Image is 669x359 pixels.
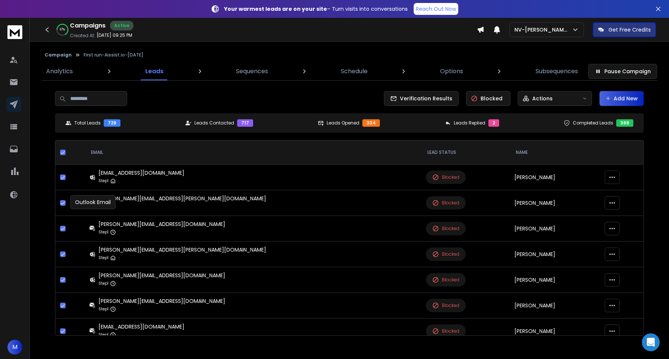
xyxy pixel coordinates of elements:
[588,64,657,79] button: Pause Campaign
[232,62,272,80] a: Sequences
[7,340,22,355] button: M
[98,305,109,313] p: Step 1
[98,272,225,279] div: [PERSON_NAME][EMAIL_ADDRESS][DOMAIN_NAME]
[110,21,133,30] div: Active
[414,3,458,15] a: Reach Out Now
[98,195,266,202] div: [PERSON_NAME][EMAIL_ADDRESS][PERSON_NAME][DOMAIN_NAME]
[70,33,95,39] p: Created At:
[98,246,266,253] div: [PERSON_NAME][EMAIL_ADDRESS][PERSON_NAME][DOMAIN_NAME]
[104,119,120,127] div: 729
[236,67,268,76] p: Sequences
[341,67,368,76] p: Schedule
[454,120,485,126] p: Leads Replied
[432,200,459,206] div: Blocked
[194,120,234,126] p: Leads Contacted
[45,52,72,58] button: Campaign
[416,5,456,13] p: Reach Out Now
[84,52,143,58] p: First run-Aissist.io-[DATE]
[85,140,421,165] th: EMAIL
[531,62,582,80] a: Subsequences
[642,333,660,351] div: Open Intercom Messenger
[60,28,65,32] p: 67 %
[440,67,463,76] p: Options
[98,280,109,287] p: Step 1
[237,119,253,127] div: 717
[432,225,459,232] div: Blocked
[98,297,225,305] div: [PERSON_NAME][EMAIL_ADDRESS][DOMAIN_NAME]
[141,62,168,80] a: Leads
[536,67,578,76] p: Subsequences
[599,91,644,106] button: Add New
[436,62,468,80] a: Options
[532,95,553,102] p: Actions
[421,140,510,165] th: LEAD STATUS
[514,26,572,33] p: NV-[PERSON_NAME]
[7,25,22,39] img: logo
[573,120,613,126] p: Completed Leads
[510,190,600,216] td: [PERSON_NAME]
[42,62,77,80] a: Analytics
[384,91,459,106] button: Verification Results
[98,331,109,339] p: Step 1
[224,5,327,13] strong: Your warmest leads are on your site
[510,216,600,242] td: [PERSON_NAME]
[510,267,600,293] td: [PERSON_NAME]
[608,26,651,33] p: Get Free Credits
[432,302,459,309] div: Blocked
[145,67,164,76] p: Leads
[510,318,600,344] td: [PERSON_NAME]
[510,165,600,190] td: [PERSON_NAME]
[98,177,109,185] p: Step 1
[98,169,184,177] div: [EMAIL_ADDRESS][DOMAIN_NAME]
[397,95,452,102] span: Verification Results
[336,62,372,80] a: Schedule
[481,95,502,102] p: Blocked
[46,67,73,76] p: Analytics
[70,21,106,30] h1: Campaigns
[510,140,600,165] th: NAME
[432,251,459,258] div: Blocked
[98,220,225,228] div: [PERSON_NAME][EMAIL_ADDRESS][DOMAIN_NAME]
[98,229,109,236] p: Step 1
[510,242,600,267] td: [PERSON_NAME]
[593,22,656,37] button: Get Free Credits
[432,328,459,334] div: Blocked
[75,198,111,206] p: Outlook Email
[432,276,459,283] div: Blocked
[488,119,499,127] div: 2
[510,293,600,318] td: [PERSON_NAME]
[327,120,359,126] p: Leads Opened
[362,119,380,127] div: 334
[74,120,101,126] p: Total Leads
[97,32,132,38] p: [DATE] 09:25 PM
[616,119,633,127] div: 368
[432,174,459,181] div: Blocked
[224,5,408,13] p: – Turn visits into conversations
[98,323,184,330] div: [EMAIL_ADDRESS][DOMAIN_NAME]
[98,254,109,262] p: Step 1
